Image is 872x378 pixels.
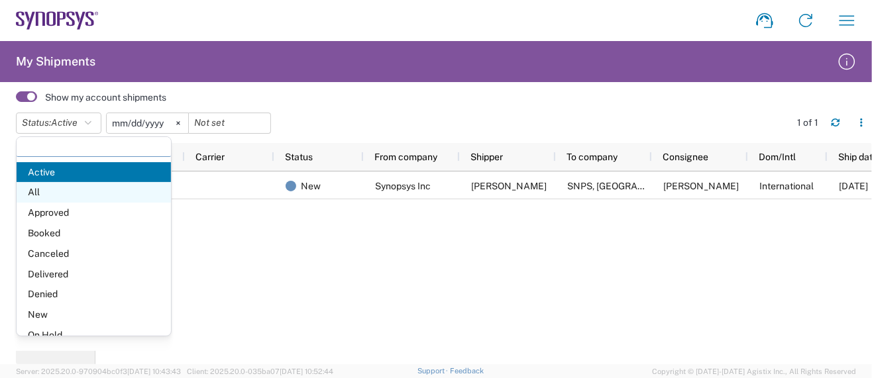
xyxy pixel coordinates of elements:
span: Status [285,152,313,162]
span: Dom/Intl [759,152,796,162]
span: Denied [17,284,171,305]
span: Delivered [17,264,171,285]
span: Server: 2025.20.0-970904bc0f3 [16,367,181,375]
span: Jorge Esteves [663,181,739,191]
div: 1 of 1 [797,117,820,128]
h2: My Shipments [16,54,95,70]
input: Not set [189,113,270,133]
input: Not set [107,113,188,133]
span: International [759,181,814,191]
span: New [301,172,321,200]
span: Active [51,117,78,128]
span: Booked [17,223,171,244]
span: [DATE] 10:43:43 [127,367,181,375]
span: On Hold [17,325,171,346]
span: To company [567,152,618,162]
span: Active [17,162,171,183]
span: Copyright © [DATE]-[DATE] Agistix Inc., All Rights Reserved [652,365,856,377]
span: All [17,182,171,203]
span: Client: 2025.20.0-035ba07 [187,367,333,375]
span: 10/03/2025 [839,181,868,191]
label: Show my account shipments [45,91,166,103]
span: Shipper [470,152,503,162]
span: [DATE] 10:52:44 [280,367,333,375]
span: New [17,305,171,325]
span: Synopsys Inc [375,181,431,191]
span: Carrier [195,152,225,162]
span: SNPS, Portugal Unipessoal, Lda. [567,181,762,191]
span: Sarah Wing [471,181,547,191]
span: Consignee [663,152,708,162]
a: Feedback [450,367,484,375]
button: Status:Active [16,113,101,134]
span: Approved [17,203,171,223]
a: Support [417,367,451,375]
span: Canceled [17,244,171,264]
span: From company [374,152,437,162]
